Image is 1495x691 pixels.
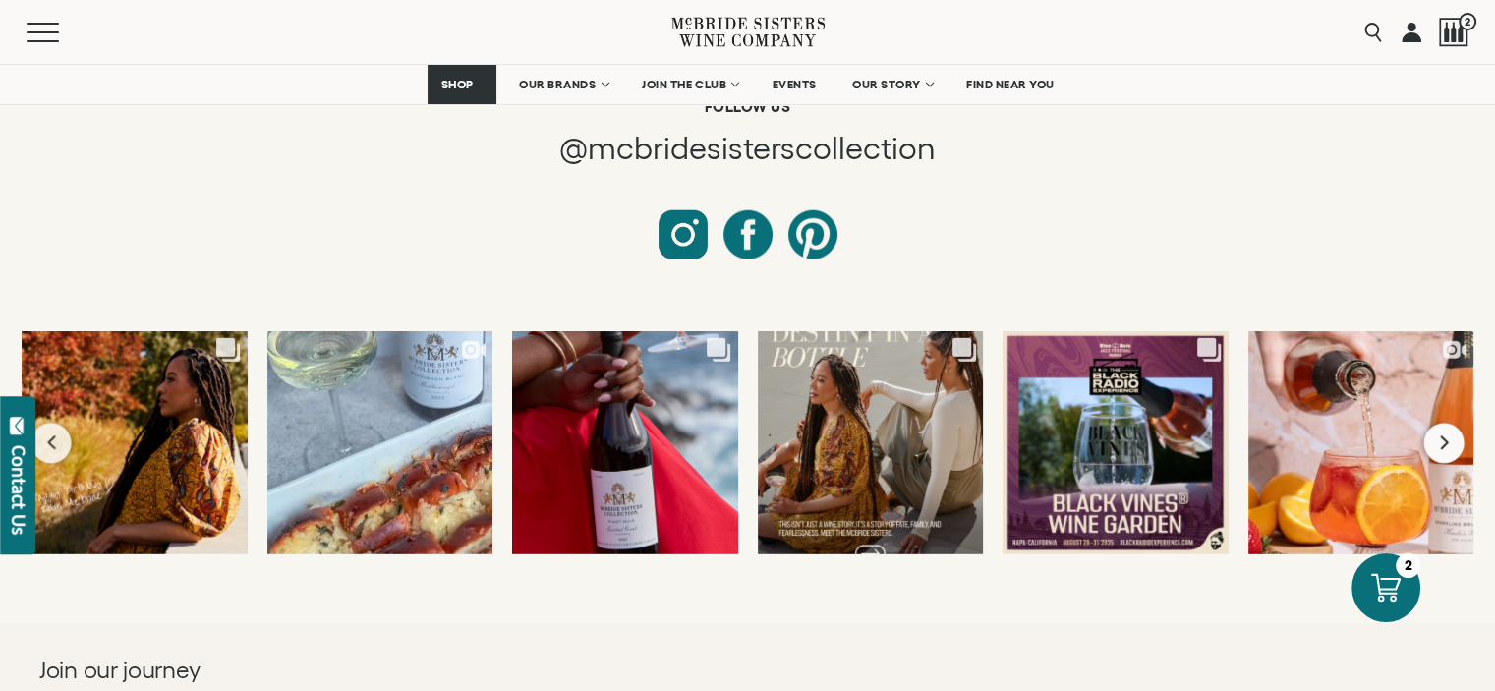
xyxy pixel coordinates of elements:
a: Follow McBride Sisters Collection on Instagram [659,210,708,259]
span: EVENTS [773,78,817,91]
a: JOIN THE CLUB [629,65,750,104]
button: Mobile Menu Trigger [27,23,97,42]
span: @mcbridesisterscollection [559,131,936,165]
a: Allow us to reintroduce ourselves, for all our new wine family members out th... [758,331,984,555]
h6: Follow us [125,98,1370,116]
a: SHOP [428,65,496,104]
span: JOIN THE CLUB [642,78,726,91]
button: Next slide [1424,423,1465,463]
div: 2 [1396,553,1420,578]
span: FIND NEAR YOU [966,78,1055,91]
a: Two reasons to raise a glass today 🍷✨ It’s National Red Wine Day and the bir... [22,331,248,555]
a: FIND NEAR YOU [953,65,1067,104]
span: SHOP [440,78,474,91]
button: Previous slide [31,423,72,463]
a: OUR BRANDS [506,65,619,104]
div: Contact Us [9,445,29,535]
span: 2 [1459,13,1476,30]
a: OUR STORY [839,65,945,104]
a: EVENTS [760,65,830,104]
h2: Join our journey [39,655,676,686]
a: 🍞 🧄 🍷 CHEESY GARLIC BREAD 🍷 🧄 🍞 whether this is for a cozy night in, ... [267,331,493,555]
span: OUR BRANDS [519,78,596,91]
a: Calling all pinot lovers 🍷 Today is National Pint Noir Day! We’re raising a... [512,331,738,555]
span: OUR STORY [852,78,921,91]
a: GIVEAWAY TIME! 🎷✨ We’re headed to the Blue Note Black Radio Experience – Na... [1003,331,1229,555]
a: I’m partnering with @mcbridesisterscollection with an updated version of my f... [1248,331,1474,555]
